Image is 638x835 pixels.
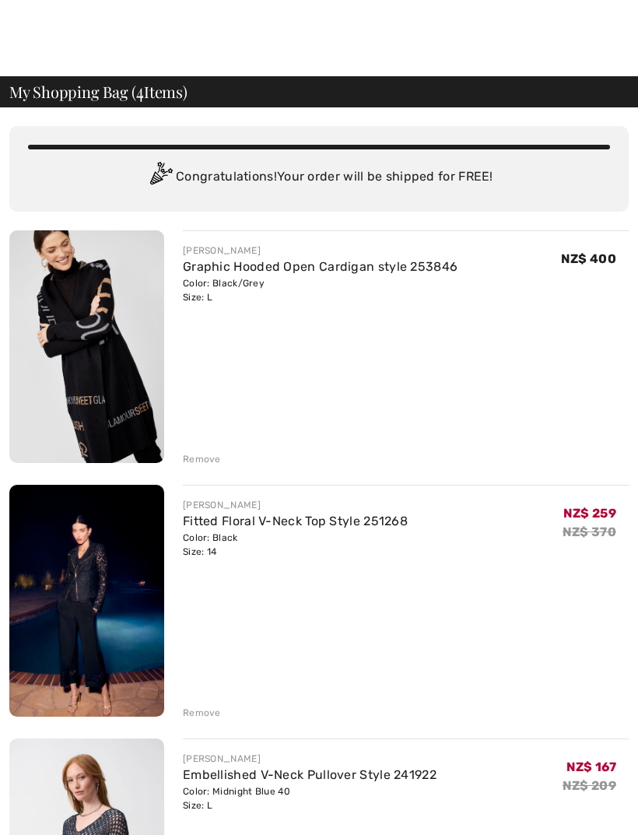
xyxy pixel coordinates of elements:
div: Color: Midnight Blue 40 Size: L [183,784,436,812]
s: NZ$ 209 [563,778,616,793]
s: NZ$ 370 [563,525,616,539]
a: Graphic Hooded Open Cardigan style 253846 [183,259,457,274]
span: NZ$ 259 [563,506,616,521]
span: NZ$ 167 [566,760,616,774]
div: [PERSON_NAME] [183,244,457,258]
img: Graphic Hooded Open Cardigan style 253846 [9,230,164,463]
div: Color: Black Size: 14 [183,531,408,559]
div: Remove [183,706,221,720]
a: Fitted Floral V-Neck Top Style 251268 [183,514,408,528]
div: Color: Black/Grey Size: L [183,276,457,304]
div: Remove [183,452,221,466]
a: Embellished V-Neck Pullover Style 241922 [183,767,436,782]
span: NZ$ 400 [561,251,616,266]
div: [PERSON_NAME] [183,752,436,766]
img: Fitted Floral V-Neck Top Style 251268 [9,485,164,717]
div: Congratulations! Your order will be shipped for FREE! [28,162,610,193]
img: Congratulation2.svg [145,162,176,193]
span: My Shopping Bag ( Items) [9,84,188,100]
div: [PERSON_NAME] [183,498,408,512]
span: 4 [136,80,144,100]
